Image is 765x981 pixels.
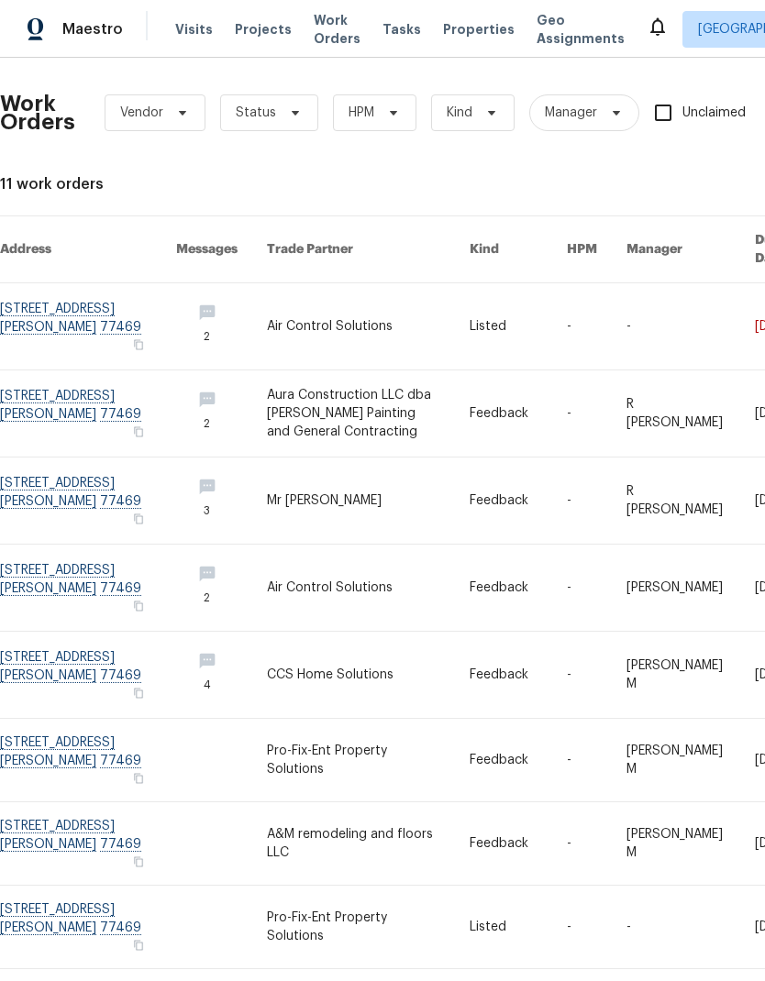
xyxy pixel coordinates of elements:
td: [PERSON_NAME] M [612,719,740,802]
td: Feedback [455,370,552,457]
span: Visits [175,20,213,39]
button: Copy Address [130,336,147,353]
span: Work Orders [314,11,360,48]
td: Feedback [455,457,552,545]
td: R [PERSON_NAME] [612,457,740,545]
td: - [552,886,612,969]
td: Aura Construction LLC dba [PERSON_NAME] Painting and General Contracting [252,370,455,457]
td: - [552,370,612,457]
td: Air Control Solutions [252,545,455,632]
td: [PERSON_NAME] [612,545,740,632]
td: Listed [455,283,552,370]
span: Kind [447,104,472,122]
td: - [552,632,612,719]
td: Listed [455,886,552,969]
td: R [PERSON_NAME] [612,370,740,457]
td: Pro-Fix-Ent Property Solutions [252,719,455,802]
td: Feedback [455,802,552,886]
td: Feedback [455,632,552,719]
span: HPM [349,104,374,122]
span: Properties [443,20,515,39]
span: Vendor [120,104,163,122]
td: - [612,886,740,969]
span: Maestro [62,20,123,39]
td: Feedback [455,719,552,802]
th: HPM [552,216,612,283]
td: [PERSON_NAME] M [612,802,740,886]
span: Geo Assignments [537,11,625,48]
td: Mr [PERSON_NAME] [252,457,455,545]
td: Pro-Fix-Ent Property Solutions [252,886,455,969]
th: Kind [455,216,552,283]
span: Projects [235,20,292,39]
td: - [552,457,612,545]
td: - [612,283,740,370]
td: [PERSON_NAME] M [612,632,740,719]
span: Status [236,104,276,122]
button: Copy Address [130,854,147,870]
th: Manager [612,216,740,283]
td: - [552,802,612,886]
button: Copy Address [130,424,147,440]
th: Trade Partner [252,216,455,283]
button: Copy Address [130,770,147,787]
td: Air Control Solutions [252,283,455,370]
td: CCS Home Solutions [252,632,455,719]
td: Feedback [455,545,552,632]
button: Copy Address [130,598,147,614]
button: Copy Address [130,511,147,527]
span: Tasks [382,23,421,36]
td: - [552,545,612,632]
th: Messages [161,216,252,283]
button: Copy Address [130,937,147,953]
td: - [552,719,612,802]
td: - [552,283,612,370]
button: Copy Address [130,685,147,701]
span: Unclaimed [682,104,746,123]
span: Manager [545,104,597,122]
td: A&M remodeling and floors LLC [252,802,455,886]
